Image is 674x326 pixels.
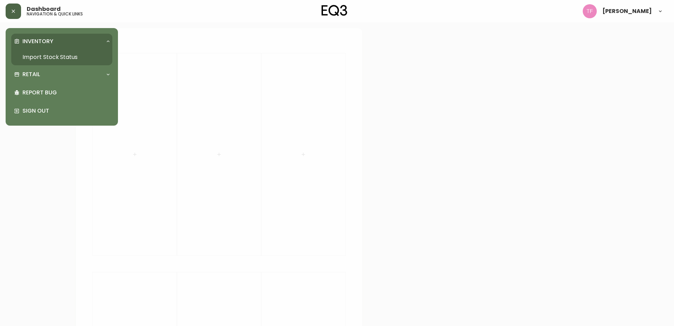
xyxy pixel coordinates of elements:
a: Import Stock Status [11,49,112,65]
span: Dashboard [27,6,61,12]
h5: navigation & quick links [27,12,83,16]
p: Report Bug [22,89,110,97]
div: Report Bug [11,84,112,102]
p: Sign Out [22,107,110,115]
div: Retail [11,67,112,82]
span: [PERSON_NAME] [602,8,652,14]
p: Retail [22,71,40,78]
img: 509424b058aae2bad57fee408324c33f [583,4,597,18]
div: Inventory [11,34,112,49]
div: Sign Out [11,102,112,120]
img: logo [322,5,348,16]
p: Inventory [22,38,53,45]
